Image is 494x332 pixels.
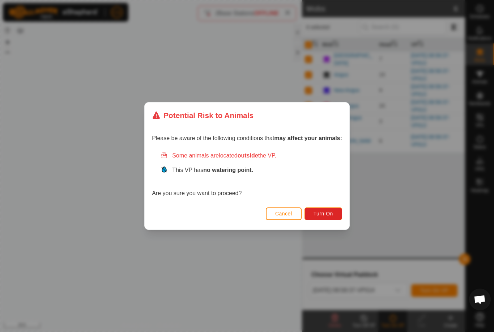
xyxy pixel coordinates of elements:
[314,211,333,217] span: Turn On
[305,207,342,220] button: Turn On
[152,135,342,141] span: Please be aware of the following conditions that
[219,152,276,159] span: located the VP.
[203,167,253,173] strong: no watering point.
[275,211,292,217] span: Cancel
[152,151,342,198] div: Are you sure you want to proceed?
[161,151,342,160] div: Some animals are
[469,289,491,310] div: Open chat
[152,110,254,121] div: Potential Risk to Animals
[274,135,342,141] strong: may affect your animals:
[172,167,253,173] span: This VP has
[238,152,258,159] strong: outside
[266,207,302,220] button: Cancel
